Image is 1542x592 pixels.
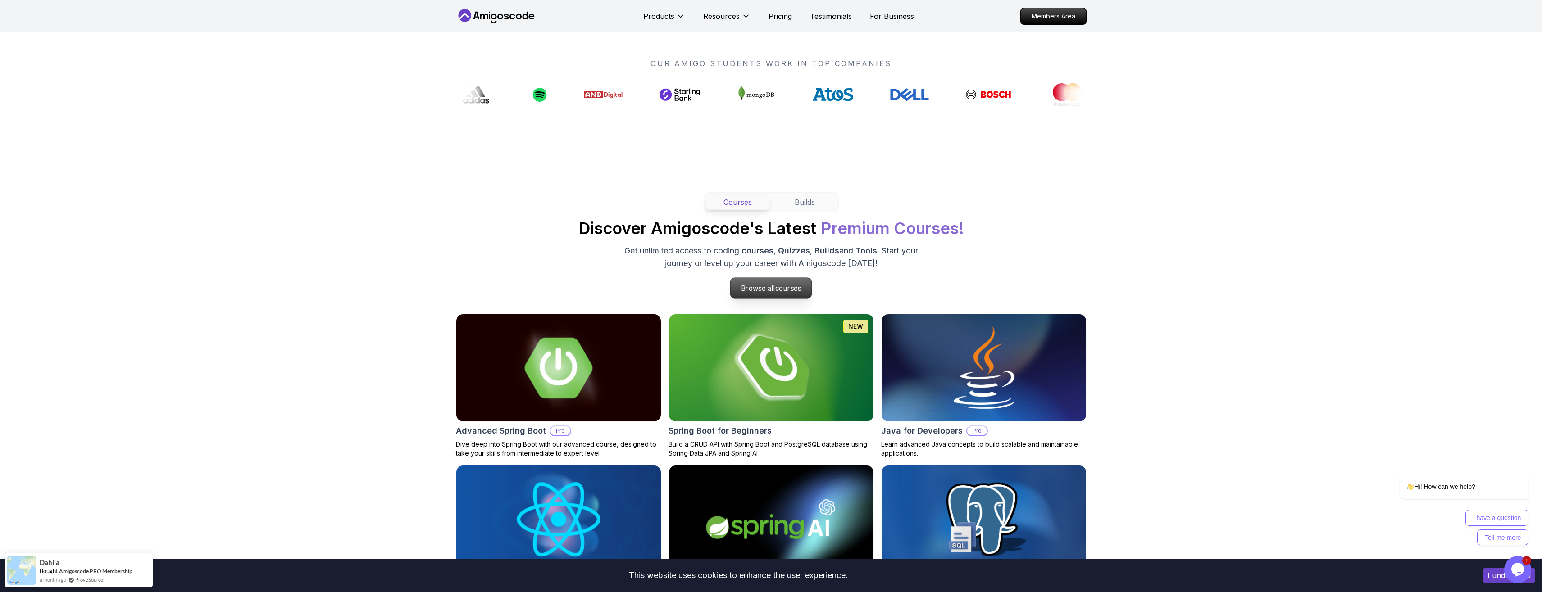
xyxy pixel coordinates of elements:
[40,559,59,566] span: Dahlia
[643,11,674,22] p: Products
[821,218,964,238] span: Premium Courses!
[75,576,103,583] a: ProveSource
[881,314,1087,458] a: Java for Developers cardJava for DevelopersProLearn advanced Java concepts to build scalable and ...
[882,314,1086,421] img: Java for Developers card
[40,567,58,574] span: Bought
[669,440,874,458] p: Build a CRUD API with Spring Boot and PostgreSQL database using Spring Data JPA and Spring AI
[778,246,810,255] span: Quizzes
[669,314,873,421] img: Spring Boot for Beginners card
[7,556,36,585] img: provesource social proof notification image
[848,322,863,331] p: NEW
[59,568,132,574] a: Amigoscode PRO Membership
[669,425,772,437] h2: Spring Boot for Beginners
[7,565,1469,585] div: This website uses cookies to enhance the user experience.
[855,246,877,255] span: Tools
[882,465,1086,573] img: SQL and Databases Fundamentals card
[456,440,661,458] p: Dive deep into Spring Boot with our advanced course, designed to take your skills from intermedia...
[456,465,661,573] img: React JS Developer Guide card
[731,278,812,298] p: Browse all
[773,194,837,210] button: Builds
[775,284,801,293] span: courses
[881,425,963,437] h2: Java for Developers
[730,278,812,299] a: Browse allcourses
[40,576,66,583] span: a month ago
[1020,8,1087,25] a: Members Area
[456,314,661,458] a: Advanced Spring Boot cardAdvanced Spring BootProDive deep into Spring Boot with our advanced cour...
[810,11,852,22] a: Testimonials
[669,465,873,573] img: Spring AI card
[741,246,773,255] span: courses
[769,11,792,22] a: Pricing
[1371,393,1533,551] iframe: chat widget
[703,11,751,29] button: Resources
[881,440,1087,458] p: Learn advanced Java concepts to build scalable and maintainable applications.
[706,194,769,210] button: Courses
[620,244,923,270] p: Get unlimited access to coding , , and . Start your journey or level up your career with Amigosco...
[1504,556,1533,583] iframe: chat widget
[967,426,987,435] p: Pro
[870,11,914,22] a: For Business
[1021,8,1086,24] p: Members Area
[814,246,839,255] span: Builds
[550,426,570,435] p: Pro
[703,11,740,22] p: Resources
[643,11,685,29] button: Products
[456,314,661,421] img: Advanced Spring Boot card
[669,314,874,458] a: Spring Boot for Beginners cardNEWSpring Boot for BeginnersBuild a CRUD API with Spring Boot and P...
[456,58,1087,69] p: OUR AMIGO STUDENTS WORK IN TOP COMPANIES
[578,219,964,237] h2: Discover Amigoscode's Latest
[456,425,546,437] h2: Advanced Spring Boot
[1483,568,1535,583] button: Accept cookies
